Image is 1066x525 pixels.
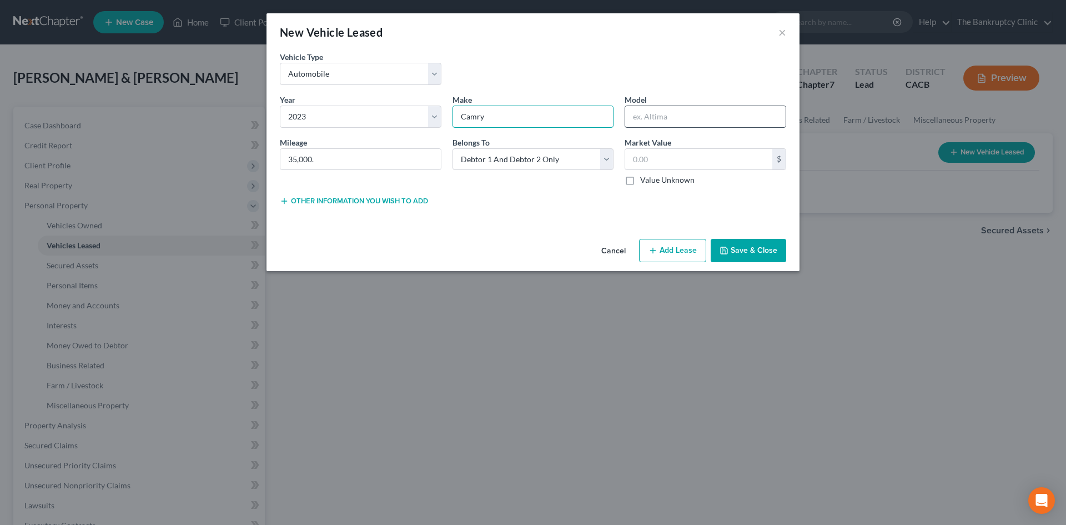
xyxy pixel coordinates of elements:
[772,149,786,170] div: $
[452,95,472,104] span: Make
[280,137,307,148] label: Mileage
[452,138,490,147] span: Belongs To
[280,149,441,170] input: --
[1028,487,1055,514] div: Open Intercom Messenger
[280,24,383,40] div: New Vehicle Leased
[778,26,786,39] button: ×
[280,197,428,206] button: Other information you wish to add
[625,106,786,127] input: ex. Altima
[711,239,786,262] button: Save & Close
[640,174,695,186] label: Value Unknown
[625,149,772,170] input: 0.00
[639,239,706,262] button: Add Lease
[280,95,295,104] span: Year
[625,137,671,148] label: Market Value
[625,95,647,104] span: Model
[592,240,635,262] button: Cancel
[453,106,614,127] input: ex. Nissan
[280,52,323,62] span: Vehicle Type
